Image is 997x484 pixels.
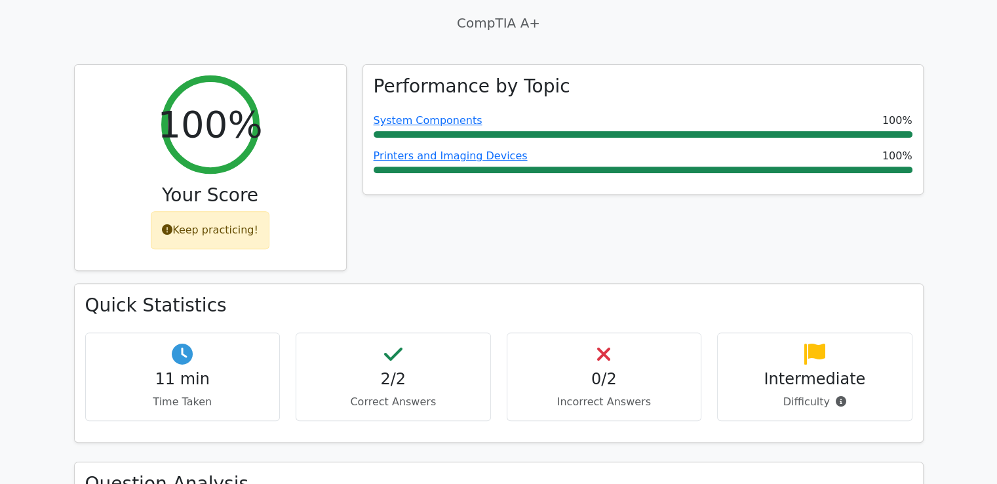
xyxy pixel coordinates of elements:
span: 100% [882,148,912,164]
a: System Components [374,114,482,127]
p: Incorrect Answers [518,394,691,410]
p: Correct Answers [307,394,480,410]
div: Keep practicing! [151,211,269,249]
h2: 100% [157,102,262,146]
p: CompTIA A+ [74,13,924,33]
h3: Quick Statistics [85,294,912,317]
h4: 11 min [96,370,269,389]
h4: 2/2 [307,370,480,389]
h3: Your Score [85,184,336,207]
h4: 0/2 [518,370,691,389]
h3: Performance by Topic [374,75,570,98]
h4: Intermediate [728,370,901,389]
p: Time Taken [96,394,269,410]
span: 100% [882,113,912,129]
a: Printers and Imaging Devices [374,150,528,162]
p: Difficulty [728,394,901,410]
